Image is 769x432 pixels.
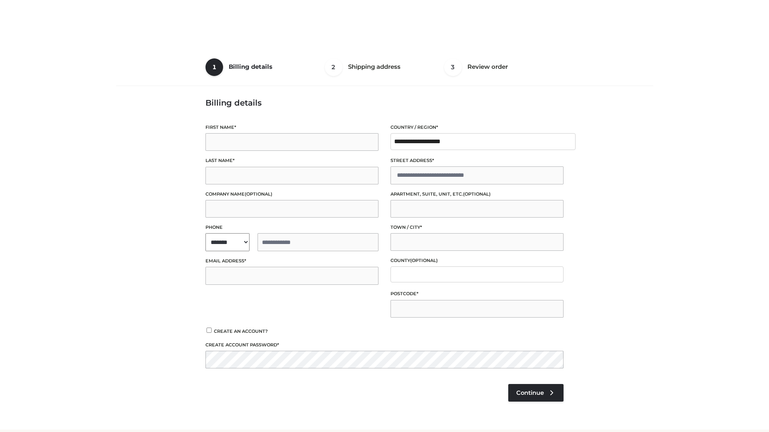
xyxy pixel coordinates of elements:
label: First name [205,124,378,131]
label: Country / Region [391,124,564,131]
label: Apartment, suite, unit, etc. [391,190,564,198]
span: (optional) [463,191,491,197]
label: Last name [205,157,378,164]
label: Email address [205,257,378,265]
label: Postcode [391,290,564,298]
span: Create an account? [214,328,268,334]
label: Town / City [391,224,564,231]
label: County [391,257,564,264]
h3: Billing details [205,98,564,108]
label: Street address [391,157,564,164]
input: Create an account? [205,328,213,333]
a: Continue [508,384,564,402]
span: 3 [444,58,462,76]
span: Continue [516,389,544,396]
span: Review order [467,63,508,70]
span: (optional) [245,191,272,197]
span: (optional) [410,258,438,263]
label: Create account password [205,341,564,349]
label: Phone [205,224,378,231]
span: Shipping address [348,63,401,70]
span: Billing details [229,63,272,70]
label: Company name [205,190,378,198]
span: 2 [325,58,342,76]
span: 1 [205,58,223,76]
